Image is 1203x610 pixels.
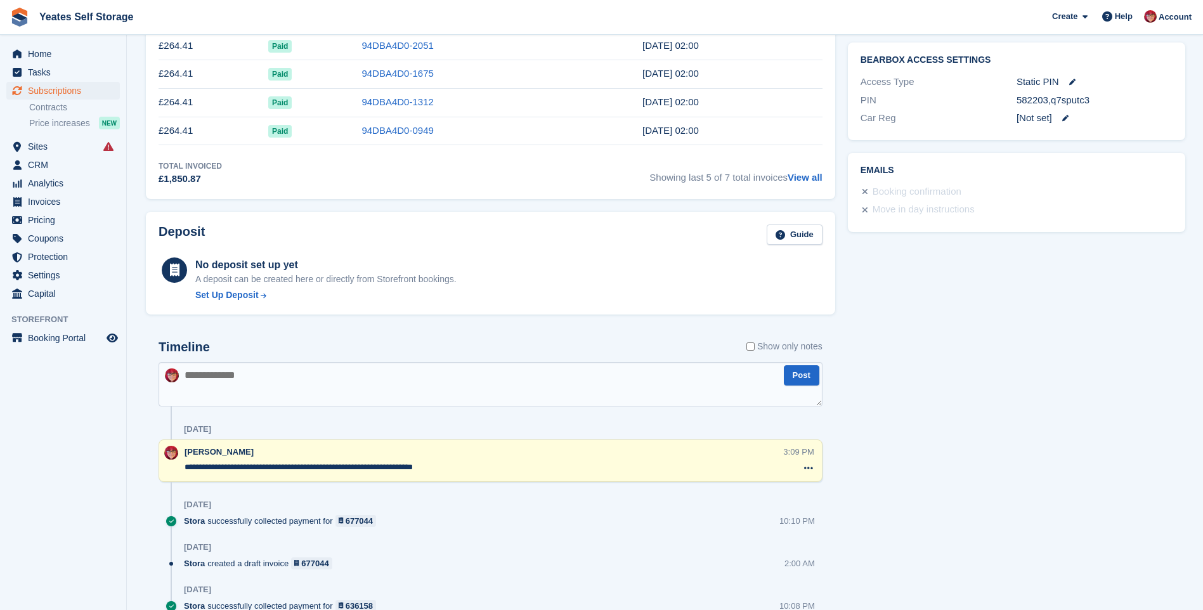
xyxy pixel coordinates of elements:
[184,515,205,527] span: Stora
[642,40,699,51] time: 2025-07-05 01:00:53 UTC
[28,285,104,302] span: Capital
[1115,10,1133,23] span: Help
[6,230,120,247] a: menu
[28,230,104,247] span: Coupons
[861,165,1173,176] h2: Emails
[642,96,699,107] time: 2025-05-05 01:00:45 UTC
[6,156,120,174] a: menu
[361,68,433,79] a: 94DBA4D0-1675
[159,340,210,354] h2: Timeline
[873,185,961,200] div: Booking confirmation
[361,40,433,51] a: 94DBA4D0-2051
[6,329,120,347] a: menu
[784,557,815,569] div: 2:00 AM
[6,174,120,192] a: menu
[159,172,222,186] div: £1,850.87
[28,211,104,229] span: Pricing
[6,248,120,266] a: menu
[103,141,114,152] i: Smart entry sync failures have occurred
[301,557,328,569] div: 677044
[1017,111,1173,126] div: [Not set]
[99,117,120,129] div: NEW
[11,313,126,326] span: Storefront
[184,515,382,527] div: successfully collected payment for
[28,248,104,266] span: Protection
[642,125,699,136] time: 2025-04-05 01:00:07 UTC
[184,542,211,552] div: [DATE]
[29,101,120,114] a: Contracts
[361,96,433,107] a: 94DBA4D0-1312
[335,515,377,527] a: 677044
[1052,10,1077,23] span: Create
[29,117,90,129] span: Price increases
[268,125,292,138] span: Paid
[268,96,292,109] span: Paid
[34,6,139,27] a: Yeates Self Storage
[861,75,1017,89] div: Access Type
[28,156,104,174] span: CRM
[1017,93,1173,108] div: 582203,q7sputc3
[268,68,292,81] span: Paid
[159,117,268,145] td: £264.41
[6,82,120,100] a: menu
[6,45,120,63] a: menu
[6,138,120,155] a: menu
[29,116,120,130] a: Price increases NEW
[746,340,823,353] label: Show only notes
[28,82,104,100] span: Subscriptions
[861,55,1173,65] h2: BearBox Access Settings
[28,329,104,347] span: Booking Portal
[159,32,268,60] td: £264.41
[184,585,211,595] div: [DATE]
[195,289,457,302] a: Set Up Deposit
[184,557,205,569] span: Stora
[195,273,457,286] p: A deposit can be created here or directly from Storefront bookings.
[873,202,975,217] div: Move in day instructions
[28,174,104,192] span: Analytics
[6,266,120,284] a: menu
[861,111,1017,126] div: Car Reg
[184,500,211,510] div: [DATE]
[184,424,211,434] div: [DATE]
[788,172,823,183] a: View all
[6,285,120,302] a: menu
[105,330,120,346] a: Preview store
[164,446,178,460] img: Wendie Tanner
[649,160,822,186] span: Showing last 5 of 7 total invoices
[767,224,823,245] a: Guide
[6,193,120,211] a: menu
[28,138,104,155] span: Sites
[195,257,457,273] div: No deposit set up yet
[195,289,259,302] div: Set Up Deposit
[1159,11,1192,23] span: Account
[159,60,268,88] td: £264.41
[783,446,814,458] div: 3:09 PM
[28,266,104,284] span: Settings
[28,193,104,211] span: Invoices
[28,45,104,63] span: Home
[361,125,433,136] a: 94DBA4D0-0949
[185,447,254,457] span: [PERSON_NAME]
[10,8,29,27] img: stora-icon-8386f47178a22dfd0bd8f6a31ec36ba5ce8667c1dd55bd0f319d3a0aa187defe.svg
[784,365,819,386] button: Post
[159,88,268,117] td: £264.41
[165,368,179,382] img: Wendie Tanner
[159,224,205,245] h2: Deposit
[779,515,815,527] div: 10:10 PM
[1017,75,1173,89] div: Static PIN
[28,63,104,81] span: Tasks
[861,93,1017,108] div: PIN
[642,68,699,79] time: 2025-06-05 01:00:57 UTC
[268,40,292,53] span: Paid
[1144,10,1157,23] img: Wendie Tanner
[159,160,222,172] div: Total Invoiced
[291,557,332,569] a: 677044
[746,340,755,353] input: Show only notes
[6,63,120,81] a: menu
[184,557,339,569] div: created a draft invoice
[6,211,120,229] a: menu
[346,515,373,527] div: 677044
